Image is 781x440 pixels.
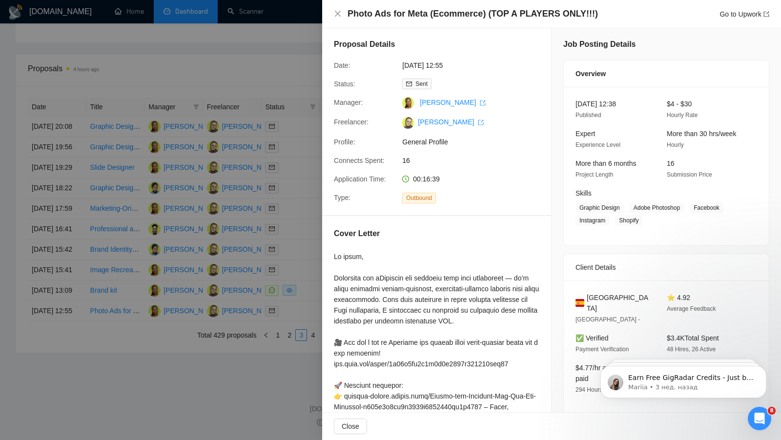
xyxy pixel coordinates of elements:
span: Facebook [690,202,723,213]
span: mail [406,81,412,87]
span: Expert [575,130,595,138]
span: Experience Level [575,141,620,148]
span: Profile: [334,138,355,146]
button: Close [334,419,367,434]
h5: Job Posting Details [563,39,636,50]
span: export [480,100,486,106]
iframe: Intercom live chat [748,407,771,430]
span: Average Feedback [667,305,716,312]
span: Project Length [575,171,613,178]
span: export [478,120,484,125]
span: ✅ Verified [575,334,609,342]
span: Submission Price [667,171,712,178]
span: Published [575,112,601,119]
span: Connects Spent: [334,157,385,164]
span: Graphic Design [575,202,624,213]
span: ⭐ 4.92 [667,294,690,301]
span: [DATE] 12:55 [402,60,549,71]
a: Go to Upworkexport [719,10,769,18]
span: Hourly Rate [667,112,698,119]
span: Type: [334,194,350,201]
span: Close [342,421,359,432]
span: Sent [415,80,428,87]
span: Hourly [667,141,684,148]
h4: Photo Ads for Meta (Ecommerce) (TOP A PLAYERS ONLY!!!) [348,8,598,20]
span: 8 [768,407,776,415]
span: Freelancer: [334,118,369,126]
span: 16 [667,160,675,167]
span: export [763,11,769,17]
iframe: Intercom notifications сообщение [586,345,781,414]
div: Client Details [575,254,757,280]
span: Status: [334,80,355,88]
span: [GEOGRAPHIC_DATA] - [575,316,640,323]
span: Payment Verification [575,346,629,353]
span: More than 6 months [575,160,637,167]
span: Instagram [575,215,609,226]
span: Date: [334,61,350,69]
span: 16 [402,155,549,166]
a: [PERSON_NAME] export [420,99,486,106]
span: More than 30 hrs/week [667,130,736,138]
span: $3.4K Total Spent [667,334,719,342]
img: 🇪🇸 [575,298,584,308]
span: Application Time: [334,175,386,183]
h5: Proposal Details [334,39,395,50]
span: Overview [575,68,606,79]
a: [PERSON_NAME] export [418,118,484,126]
span: [DATE] 12:38 [575,100,616,108]
span: $4 - $30 [667,100,692,108]
span: Shopify [615,215,642,226]
span: Manager: [334,99,363,106]
span: clock-circle [402,176,409,182]
img: c1ANJdDIEFa5DN5yolPp7_u0ZhHZCEfhnwVqSjyrCV9hqZg5SCKUb7hD_oUrqvcJOM [402,117,414,129]
h5: Cover Letter [334,228,380,240]
span: General Profile [402,137,549,147]
span: Skills [575,189,592,197]
span: Adobe Photoshop [630,202,684,213]
span: close [334,10,342,18]
span: 00:16:39 [413,175,440,183]
span: [GEOGRAPHIC_DATA] [587,292,651,314]
span: 294 Hours [575,386,602,393]
button: Close [334,10,342,18]
span: $4.77/hr avg hourly rate paid [575,364,648,382]
span: Outbound [402,193,436,203]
